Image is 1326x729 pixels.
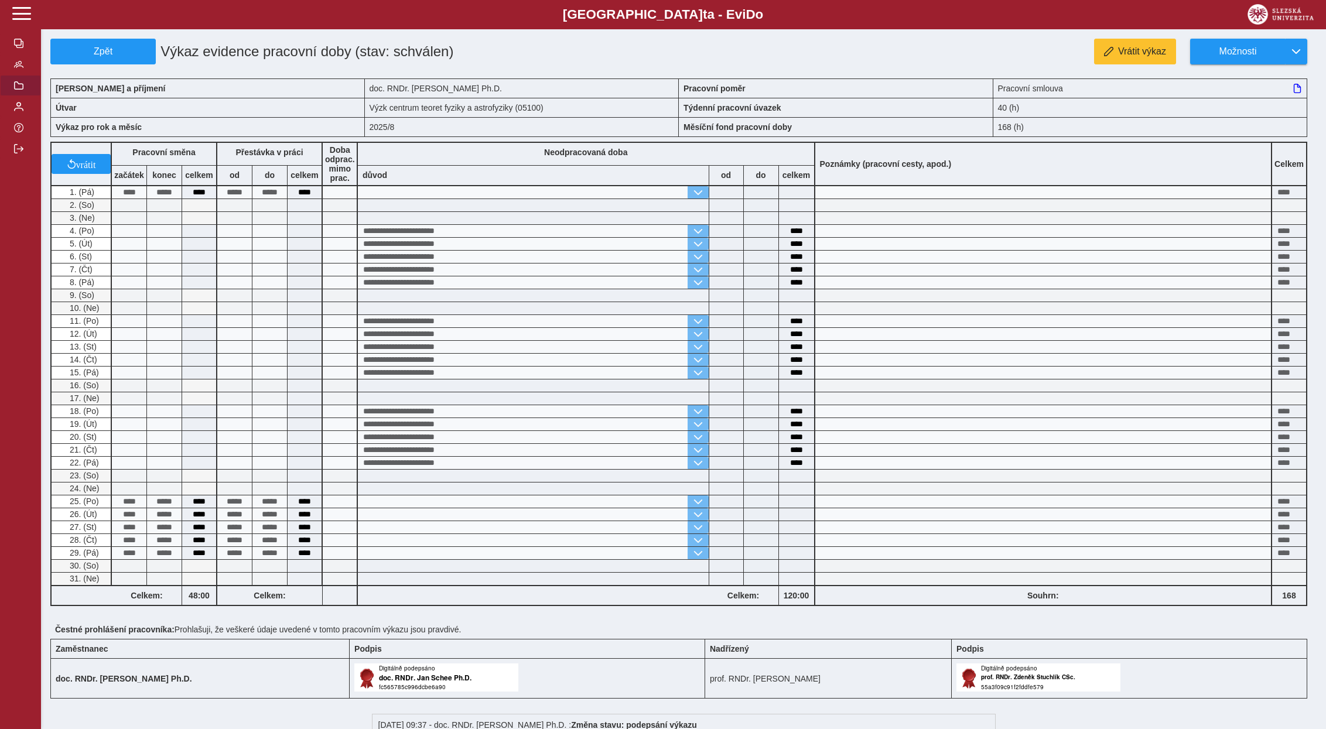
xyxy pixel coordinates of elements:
[156,39,578,64] h1: Výkaz evidence pracovní doby (stav: schválen)
[993,78,1308,98] div: Pracovní smlouva
[67,213,95,223] span: 3. (Ne)
[112,170,146,180] b: začátek
[779,591,814,600] b: 120:00
[55,625,175,634] b: Čestné prohlášení pracovníka:
[67,187,94,197] span: 1. (Pá)
[147,170,182,180] b: konec
[1200,46,1276,57] span: Možnosti
[235,148,303,157] b: Přestávka v práci
[354,663,518,692] img: Digitálně podepsáno uživatelem
[1027,591,1059,600] b: Souhrn:
[67,419,97,429] span: 19. (Út)
[252,170,287,180] b: do
[50,39,156,64] button: Zpět
[744,170,778,180] b: do
[354,644,382,653] b: Podpis
[67,445,97,454] span: 21. (Čt)
[217,591,322,600] b: Celkem:
[56,644,108,653] b: Zaměstnanec
[683,122,792,132] b: Měsíční fond pracovní doby
[56,103,77,112] b: Útvar
[132,148,195,157] b: Pracovní směna
[182,170,216,180] b: celkem
[35,7,1291,22] b: [GEOGRAPHIC_DATA] a - Evi
[1272,591,1306,600] b: 168
[76,159,96,169] span: vrátit
[544,148,627,157] b: Neodpracovaná doba
[67,406,99,416] span: 18. (Po)
[67,200,94,210] span: 2. (So)
[325,145,355,183] b: Doba odprac. mimo prac.
[67,535,97,545] span: 28. (Čt)
[1274,159,1304,169] b: Celkem
[67,458,99,467] span: 22. (Pá)
[709,591,778,600] b: Celkem:
[67,471,99,480] span: 23. (So)
[182,591,216,600] b: 48:00
[779,170,814,180] b: celkem
[67,368,99,377] span: 15. (Pá)
[67,290,94,300] span: 9. (So)
[705,659,951,699] td: prof. RNDr. [PERSON_NAME]
[52,154,111,174] button: vrátit
[67,303,100,313] span: 10. (Ne)
[1094,39,1176,64] button: Vrátit výkaz
[1118,46,1166,57] span: Vrátit výkaz
[993,98,1308,117] div: 40 (h)
[363,170,387,180] b: důvod
[956,663,1120,692] img: Digitálně podepsáno uživatelem
[67,484,100,493] span: 24. (Ne)
[956,644,984,653] b: Podpis
[683,103,781,112] b: Týdenní pracovní úvazek
[67,329,97,338] span: 12. (Út)
[217,170,252,180] b: od
[56,122,142,132] b: Výkaz pro rok a měsíc
[67,316,99,326] span: 11. (Po)
[683,84,746,93] b: Pracovní poměr
[67,252,92,261] span: 6. (St)
[703,7,707,22] span: t
[756,7,764,22] span: o
[67,561,99,570] span: 30. (So)
[67,548,99,557] span: 29. (Pá)
[815,159,956,169] b: Poznámky (pracovní cesty, apod.)
[50,620,1317,639] div: Prohlašuji, že veškeré údaje uvedené v tomto pracovním výkazu jsou pravdivé.
[67,381,99,390] span: 16. (So)
[67,574,100,583] span: 31. (Ne)
[67,509,97,519] span: 26. (Út)
[67,278,94,287] span: 8. (Pá)
[67,239,93,248] span: 5. (Út)
[993,117,1308,137] div: 168 (h)
[710,644,749,653] b: Nadřízený
[56,674,192,683] b: doc. RNDr. [PERSON_NAME] Ph.D.
[288,170,322,180] b: celkem
[67,342,97,351] span: 13. (St)
[67,522,97,532] span: 27. (St)
[746,7,755,22] span: D
[67,355,97,364] span: 14. (Čt)
[56,46,151,57] span: Zpět
[67,265,93,274] span: 7. (Čt)
[365,78,679,98] div: doc. RNDr. [PERSON_NAME] Ph.D.
[67,393,100,403] span: 17. (Ne)
[1248,4,1314,25] img: logo_web_su.png
[67,226,94,235] span: 4. (Po)
[112,591,182,600] b: Celkem:
[67,432,97,441] span: 20. (St)
[709,170,743,180] b: od
[365,98,679,117] div: Výzk centrum teoret fyziky a astrofyziky (05100)
[67,497,99,506] span: 25. (Po)
[365,117,679,137] div: 2025/8
[56,84,165,93] b: [PERSON_NAME] a příjmení
[1190,39,1285,64] button: Možnosti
